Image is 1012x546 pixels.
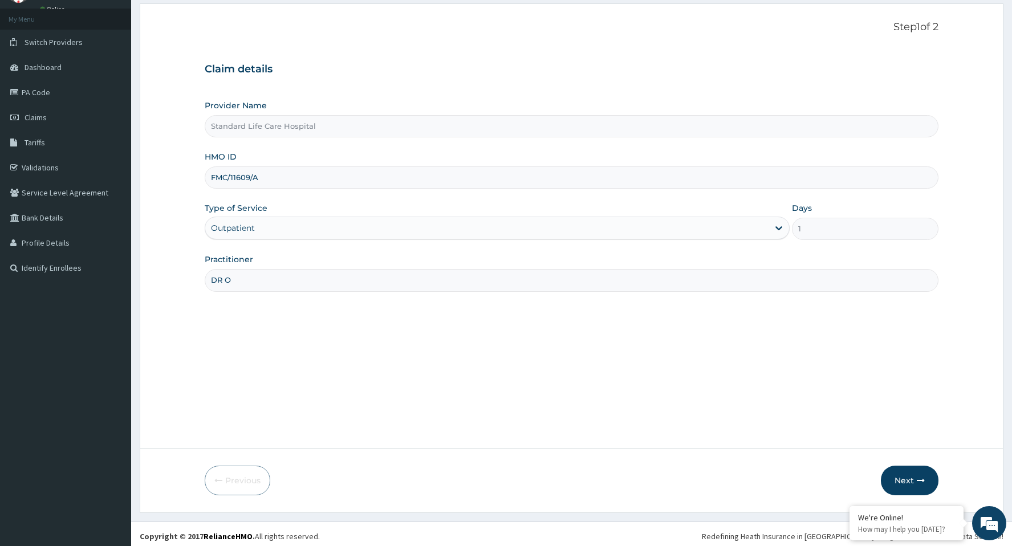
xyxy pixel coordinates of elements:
a: Online [40,5,67,13]
div: Redefining Heath Insurance in [GEOGRAPHIC_DATA] using Telemedicine and Data Science! [702,531,1003,542]
img: d_794563401_company_1708531726252_794563401 [21,57,46,85]
div: Minimize live chat window [187,6,214,33]
span: Claims [25,112,47,123]
input: Enter HMO ID [205,166,938,189]
p: Step 1 of 2 [205,21,938,34]
span: Dashboard [25,62,62,72]
div: Chat with us now [59,64,192,79]
div: Outpatient [211,222,255,234]
span: Switch Providers [25,37,83,47]
a: RelianceHMO [204,531,253,541]
button: Next [881,466,938,495]
label: Days [792,202,812,214]
div: We're Online! [858,512,955,523]
strong: Copyright © 2017 . [140,531,255,541]
textarea: Type your message and hit 'Enter' [6,311,217,351]
h3: Claim details [205,63,938,76]
span: Tariffs [25,137,45,148]
input: Enter Name [205,269,938,291]
span: We're online! [66,144,157,259]
label: Type of Service [205,202,267,214]
label: HMO ID [205,151,237,162]
label: Practitioner [205,254,253,265]
label: Provider Name [205,100,267,111]
button: Previous [205,466,270,495]
p: How may I help you today? [858,524,955,534]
